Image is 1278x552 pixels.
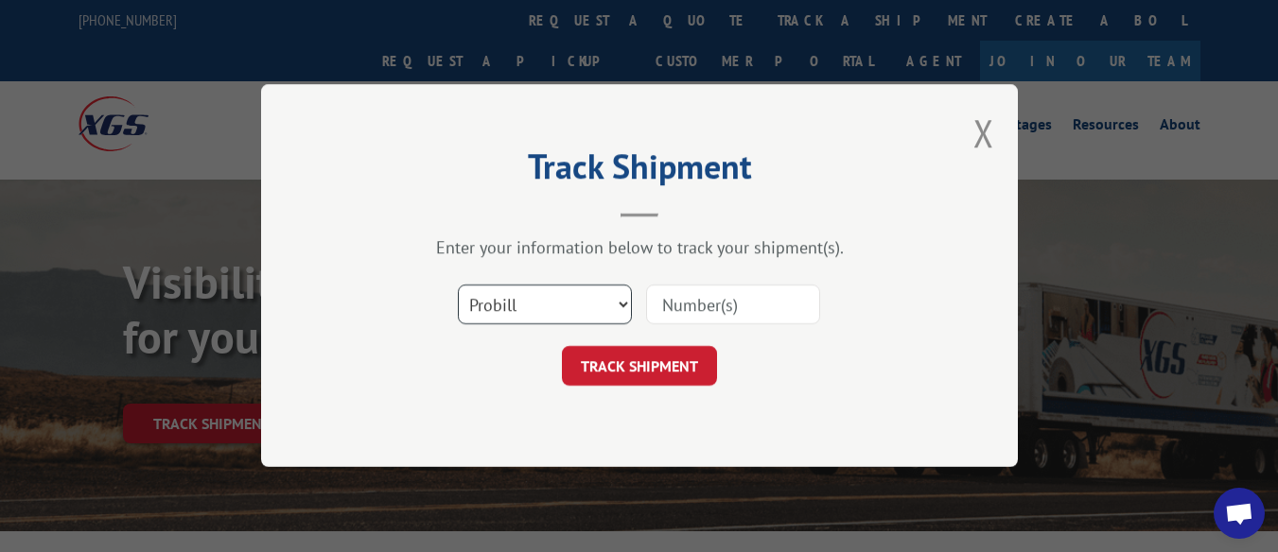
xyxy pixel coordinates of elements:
div: Open chat [1214,488,1265,539]
button: Close modal [973,108,994,158]
h2: Track Shipment [356,153,923,189]
button: TRACK SHIPMENT [562,347,717,387]
div: Enter your information below to track your shipment(s). [356,237,923,259]
input: Number(s) [646,285,820,325]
